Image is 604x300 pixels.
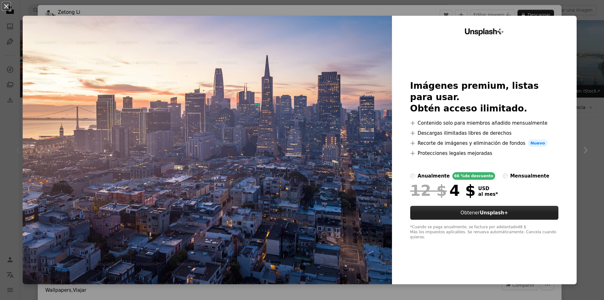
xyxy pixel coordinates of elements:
[410,150,559,157] li: Protecciones legales mejoradas
[410,129,559,137] li: Descargas ilimitadas libres de derechos
[478,191,498,197] span: al mes *
[510,172,549,180] div: mensualmente
[480,210,508,216] strong: Unsplash+
[452,172,495,180] div: 66 % de descuento
[528,139,547,147] span: Nuevo
[410,119,559,127] li: Contenido solo para miembros añadido mensualmente
[410,182,476,199] div: 4 $
[410,139,559,147] li: Recorte de imágenes y eliminación de fondos
[410,173,415,178] input: anualmente66 %de descuento
[410,80,559,114] h2: Imágenes premium, listas para usar. Obtén acceso ilimitado.
[478,186,498,191] span: USD
[418,172,450,180] div: anualmente
[410,182,447,199] span: 12 $
[410,225,559,240] div: *Cuando se paga anualmente, se factura por adelantado 48 $ Más los impuestos aplicables. Se renue...
[410,206,559,220] button: ObtenerUnsplash+
[503,173,508,178] input: mensualmente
